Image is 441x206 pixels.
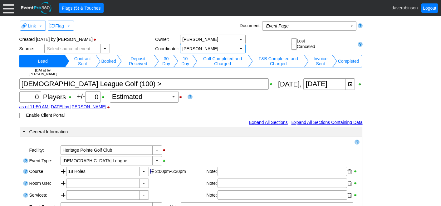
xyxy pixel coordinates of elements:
div: Document: [238,21,262,32]
div: Show Event Title when printing; click to hide Event Title when printing. [269,82,276,86]
div: Note: [207,167,218,177]
td: Change status to Golf Completed and Charged [197,55,248,67]
td: Change status to Lead [21,55,65,67]
div: Show Services when printing; click to hide Services when printing. [353,193,359,197]
span: Flag [56,23,64,28]
td: Change status to 10 Day [178,55,193,67]
div: Remove course [347,167,352,176]
div: Hide Guest Count Stamp when printing; click to show Guest Count Stamp when printing. [106,105,114,110]
div: Lost Canceled [291,38,355,50]
div: Show Event Date when printing; click to hide Event Date when printing. [358,82,363,86]
img: EventPro360 [20,1,53,15]
td: [DATE] by [PERSON_NAME] [21,67,65,77]
td: Change status to Booked [100,55,117,67]
td: Change status to F&B Completed and Charged [253,55,304,67]
div: Show Course when printing; click to hide Course when printing. [353,169,359,174]
span: Flag [49,22,71,29]
div: Room Use: [29,178,60,190]
div: Show Plus/Minus Count when printing; click to hide Plus/Minus Count when printing. [101,95,108,99]
div: Course: [29,166,60,178]
span: daverobinson [391,5,418,10]
span: Link [22,22,43,29]
div: Note: [207,190,218,200]
div: Show Event Type when printing; click to hide Event Type when printing. [162,159,169,163]
div: General Information [21,128,335,135]
div: Add room [61,179,66,189]
div: Coordinator: [155,46,180,51]
label: Enable Client Portal [26,113,65,118]
div: Facility: [29,145,60,155]
i: Event Page [266,23,289,28]
div: Show Room Use when printing; click to hide Room Use when printing. [353,181,359,185]
div: Add service [61,190,66,201]
div: Note: [207,179,218,189]
div: Hide Facility when printing; click to show Facility when printing. [162,148,169,152]
td: Change status to Contract Sent [69,55,96,67]
div: Remove service [347,191,352,200]
div: Hide Guest Count Status when printing; click to show Guest Count Status when printing. [179,95,186,99]
a: Logout [421,3,438,13]
div: 2:00pm-6:30pm [155,169,205,174]
div: Owner: [155,37,180,42]
span: Flags (5) & Touches [61,5,102,11]
span: +/- [77,92,110,100]
span: Link [28,23,36,28]
div: Show Guest Count when printing; click to hide Guest Count when printing. [68,95,75,99]
div: Remove room [347,179,352,188]
td: Change status to 30 Day [159,55,173,67]
div: Source: [19,46,44,51]
td: Change status to Invoice Sent [309,55,332,67]
div: Hide Status Bar when printing; click to show Status Bar when printing. [93,37,100,42]
span: Players [43,93,66,101]
div: Services: [29,190,60,202]
span: [DATE], [278,80,301,88]
div: Edit start & end times [154,167,206,176]
a: Expand All Sections [249,120,288,125]
span: General Information [29,129,68,134]
td: Change status to Deposit Received [122,55,154,67]
div: Event Type: [29,155,60,166]
div: Created [DATE] by [PERSON_NAME] [19,35,155,44]
span: Select source of event [46,44,92,53]
a: as of 11:50 AM [DATE] by [PERSON_NAME] [19,104,106,109]
div: Show this item on timeline; click to toggle [149,167,154,176]
a: Expand All Sections Containing Data [291,120,362,125]
td: Change status to Completed [337,55,360,67]
div: Menu: Click or 'Crtl+M' to toggle menu open/close [3,2,14,13]
div: Add course [61,167,66,177]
